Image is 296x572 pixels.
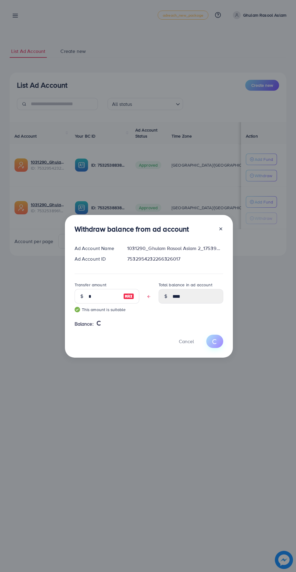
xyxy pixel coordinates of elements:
[122,255,228,262] div: 7532954232266326017
[70,245,123,252] div: Ad Account Name
[75,307,139,313] small: This amount is suitable
[75,307,80,312] img: guide
[75,225,189,233] h3: Withdraw balance from ad account
[70,255,123,262] div: Ad Account ID
[159,282,212,288] label: Total balance in ad account
[123,293,134,300] img: image
[122,245,228,252] div: 1031290_Ghulam Rasool Aslam 2_1753902599199
[179,338,194,345] span: Cancel
[75,282,106,288] label: Transfer amount
[75,320,94,327] span: Balance:
[171,335,201,348] button: Cancel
